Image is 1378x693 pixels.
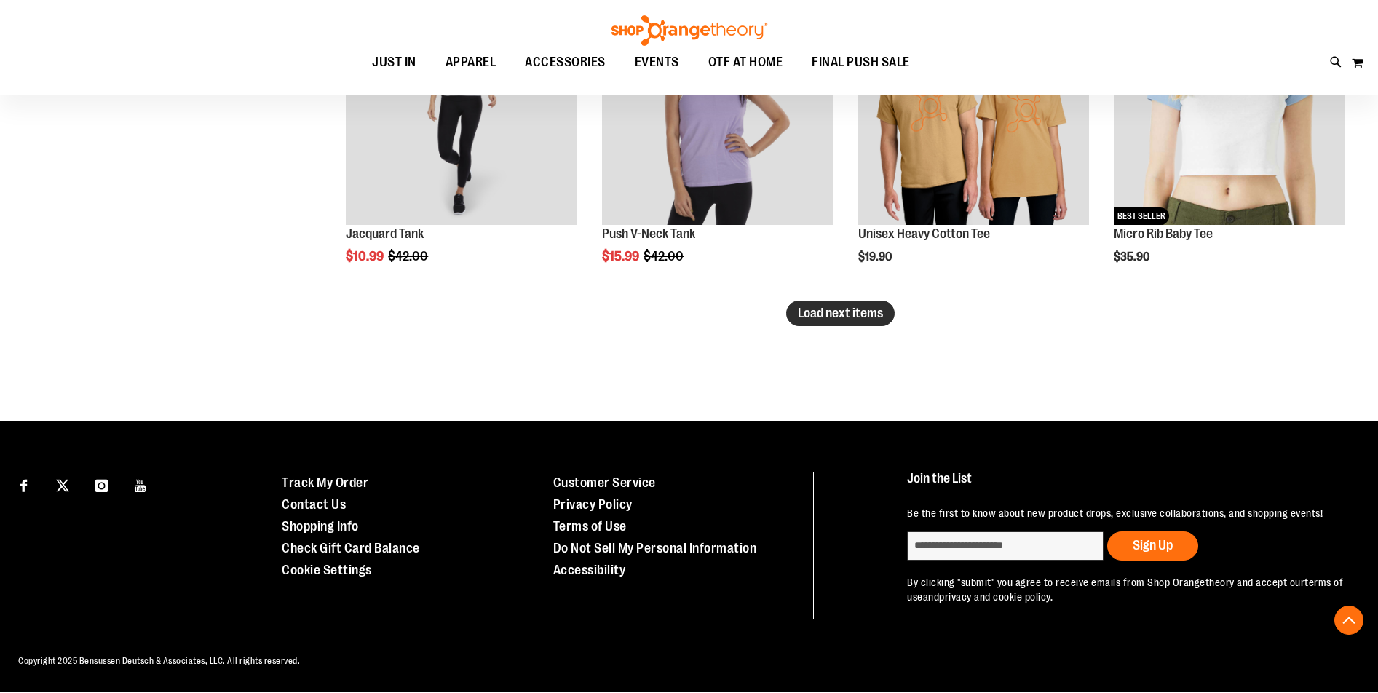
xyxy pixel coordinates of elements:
span: $19.90 [858,250,894,264]
button: Back To Top [1334,606,1363,635]
a: Micro Rib Baby Tee [1114,226,1213,241]
span: $35.90 [1114,250,1152,264]
a: Visit our X page [50,472,76,497]
a: Visit our Youtube page [128,472,154,497]
span: JUST IN [372,46,416,79]
a: Privacy Policy [553,497,633,512]
a: FINAL PUSH SALE [797,46,924,79]
a: JUST IN [357,46,431,79]
span: ACCESSORIES [525,46,606,79]
a: Customer Service [553,475,656,490]
a: Terms of Use [553,519,627,534]
img: Twitter [56,479,69,492]
span: Sign Up [1133,538,1173,553]
a: Contact Us [282,497,346,512]
a: ACCESSORIES [510,46,620,79]
span: $42.00 [388,249,430,264]
span: $10.99 [346,249,386,264]
input: enter email [907,531,1104,561]
span: FINAL PUSH SALE [812,46,910,79]
a: privacy and cookie policy. [939,591,1053,603]
span: APPAREL [446,46,496,79]
a: Jacquard Tank [346,226,424,241]
a: Accessibility [553,563,626,577]
span: Copyright 2025 Bensussen Deutsch & Associates, LLC. All rights reserved. [18,656,300,666]
a: Visit our Facebook page [11,472,36,497]
a: Check Gift Card Balance [282,541,420,555]
p: By clicking "submit" you agree to receive emails from Shop Orangetheory and accept our and [907,575,1345,604]
a: Visit our Instagram page [89,472,114,497]
a: APPAREL [431,46,511,79]
span: BEST SELLER [1114,207,1169,225]
a: Track My Order [282,475,368,490]
a: OTF AT HOME [694,46,798,79]
span: EVENTS [635,46,679,79]
span: Load next items [798,306,883,320]
a: EVENTS [620,46,694,79]
a: Do Not Sell My Personal Information [553,541,757,555]
a: Unisex Heavy Cotton Tee [858,226,990,241]
button: Sign Up [1107,531,1198,561]
span: $15.99 [602,249,641,264]
a: terms of use [907,577,1343,603]
button: Load next items [786,301,895,326]
span: $42.00 [644,249,686,264]
a: Push V-Neck Tank [602,226,695,241]
a: Shopping Info [282,519,359,534]
p: Be the first to know about new product drops, exclusive collaborations, and shopping events! [907,506,1345,520]
h4: Join the List [907,472,1345,499]
a: Cookie Settings [282,563,372,577]
img: Shop Orangetheory [609,15,769,46]
span: OTF AT HOME [708,46,783,79]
